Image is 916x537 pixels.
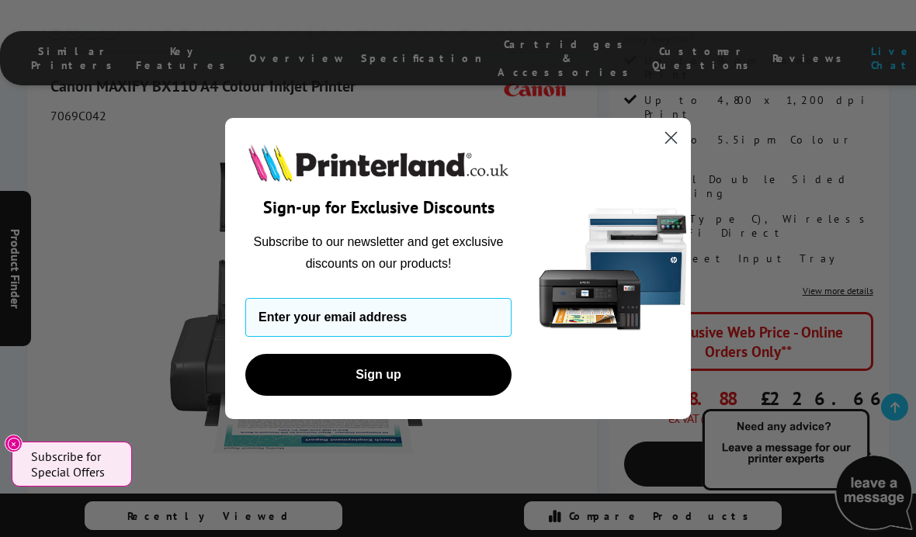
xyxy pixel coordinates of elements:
button: Close dialog [658,124,685,151]
img: Printerland.co.uk [245,141,512,185]
span: Subscribe to our newsletter and get exclusive discounts on our products! [254,235,504,270]
img: 5290a21f-4df8-4860-95f4-ea1e8d0e8904.png [536,118,691,420]
span: Sign-up for Exclusive Discounts [263,196,494,218]
input: Enter your email address [245,298,512,337]
button: Close [5,435,23,452]
span: Subscribe for Special Offers [31,449,116,480]
button: Sign up [245,354,512,396]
